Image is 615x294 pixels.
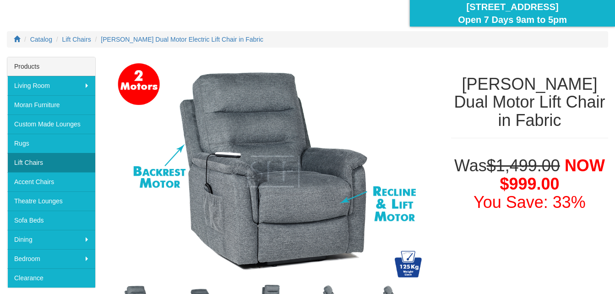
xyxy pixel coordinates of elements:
a: Rugs [7,134,95,153]
h1: Was [451,157,608,211]
font: You Save: 33% [473,193,586,212]
a: Lift Chairs [62,36,91,43]
a: Clearance [7,268,95,288]
h1: [PERSON_NAME] Dual Motor Lift Chair in Fabric [451,75,608,130]
a: Theatre Lounges [7,191,95,211]
a: Accent Chairs [7,172,95,191]
a: Catalog [30,36,52,43]
div: Products [7,57,95,76]
a: [PERSON_NAME] Dual Motor Electric Lift Chair in Fabric [101,36,263,43]
a: Custom Made Lounges [7,114,95,134]
del: $1,499.00 [487,156,560,175]
a: Moran Furniture [7,95,95,114]
a: Lift Chairs [7,153,95,172]
a: Sofa Beds [7,211,95,230]
a: Bedroom [7,249,95,268]
span: NOW $999.00 [500,156,604,193]
a: Dining [7,230,95,249]
a: Living Room [7,76,95,95]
